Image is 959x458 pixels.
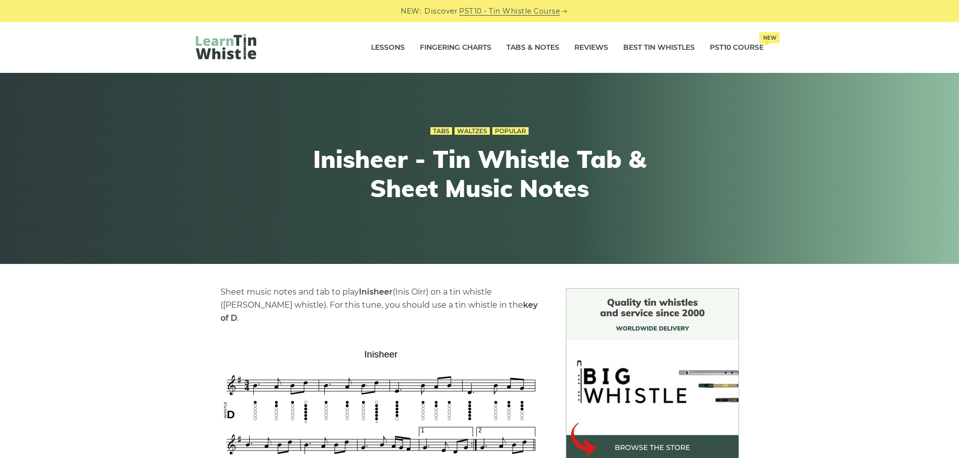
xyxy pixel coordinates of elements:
a: Fingering Charts [420,35,491,60]
a: Tabs [430,127,452,135]
p: Sheet music notes and tab to play (Inis Oírr) on a tin whistle ([PERSON_NAME] whistle). For this ... [220,286,542,325]
img: LearnTinWhistle.com [196,34,256,59]
a: Popular [492,127,529,135]
a: Reviews [574,35,608,60]
span: New [759,32,780,43]
strong: Inisheer [359,287,393,297]
a: Lessons [371,35,405,60]
a: PST10 CourseNew [710,35,764,60]
a: Best Tin Whistles [623,35,695,60]
a: Tabs & Notes [506,35,559,60]
strong: key of D [220,300,538,323]
h1: Inisheer - Tin Whistle Tab & Sheet Music Notes [294,145,665,203]
a: Waltzes [455,127,490,135]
